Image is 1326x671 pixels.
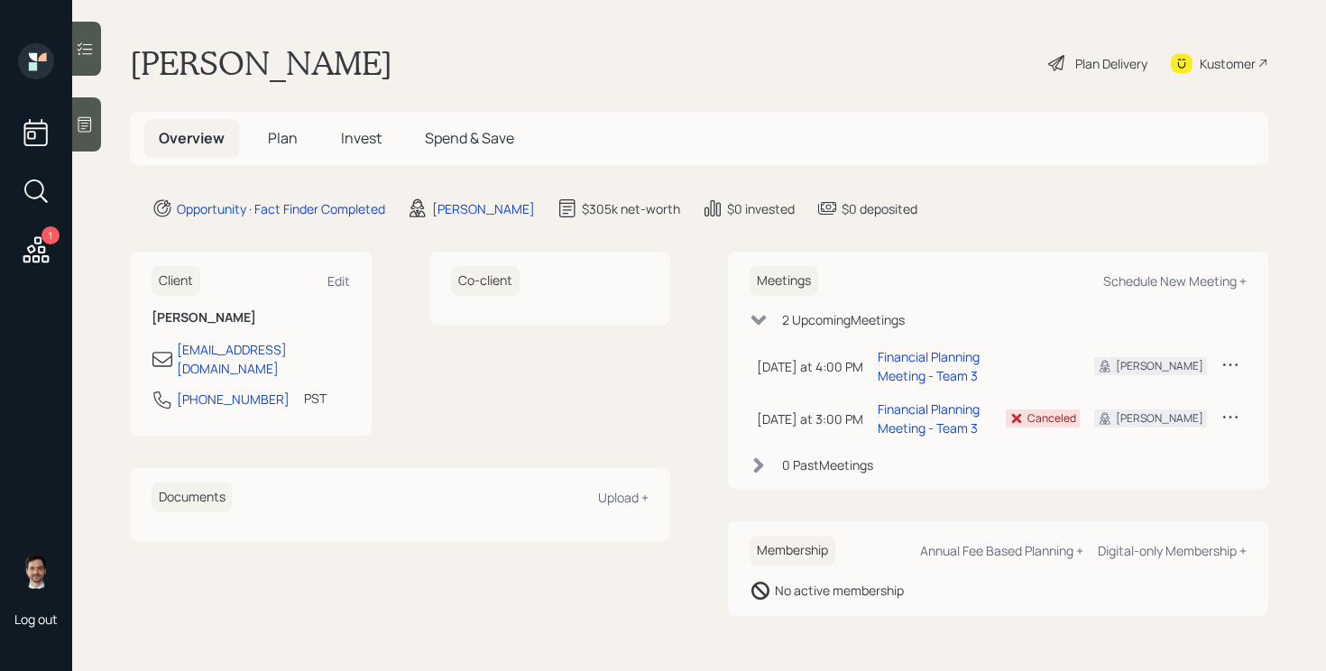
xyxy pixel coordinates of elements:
[18,553,54,589] img: jonah-coleman-headshot.png
[451,266,520,296] h6: Co-client
[152,310,350,326] h6: [PERSON_NAME]
[757,357,863,376] div: [DATE] at 4:00 PM
[327,272,350,290] div: Edit
[159,128,225,148] span: Overview
[1098,542,1247,559] div: Digital-only Membership +
[425,128,514,148] span: Spend & Save
[1103,272,1247,290] div: Schedule New Meeting +
[130,43,392,83] h1: [PERSON_NAME]
[177,199,385,218] div: Opportunity · Fact Finder Completed
[1116,358,1203,374] div: [PERSON_NAME]
[1075,54,1147,73] div: Plan Delivery
[757,409,863,428] div: [DATE] at 3:00 PM
[152,266,200,296] h6: Client
[432,199,535,218] div: [PERSON_NAME]
[727,199,795,218] div: $0 invested
[920,542,1083,559] div: Annual Fee Based Planning +
[41,226,60,244] div: 1
[268,128,298,148] span: Plan
[304,389,327,408] div: PST
[782,455,873,474] div: 0 Past Meeting s
[177,340,350,378] div: [EMAIL_ADDRESS][DOMAIN_NAME]
[1200,54,1256,73] div: Kustomer
[775,581,904,600] div: No active membership
[878,400,991,437] div: Financial Planning Meeting - Team 3
[750,266,818,296] h6: Meetings
[598,489,649,506] div: Upload +
[878,347,991,385] div: Financial Planning Meeting - Team 3
[782,310,905,329] div: 2 Upcoming Meeting s
[341,128,382,148] span: Invest
[14,611,58,628] div: Log out
[152,483,233,512] h6: Documents
[750,536,835,565] h6: Membership
[842,199,917,218] div: $0 deposited
[177,390,290,409] div: [PHONE_NUMBER]
[1027,410,1076,427] div: Canceled
[1116,410,1203,427] div: [PERSON_NAME]
[582,199,680,218] div: $305k net-worth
